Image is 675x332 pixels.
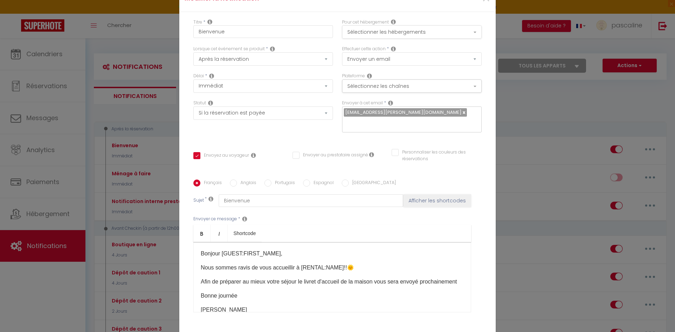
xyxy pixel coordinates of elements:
i: Subject [208,196,213,202]
span: [EMAIL_ADDRESS][PERSON_NAME][DOMAIN_NAME] [345,109,462,116]
label: Statut [193,100,206,106]
i: Action Channel [367,73,372,79]
a: Bold [193,225,211,242]
i: Event Occur [270,46,275,52]
button: Afficher les shortcodes [403,194,471,207]
a: Shortcode [228,225,262,242]
label: Délai [193,73,204,79]
button: Ouvrir le widget de chat LiveChat [6,3,27,24]
i: This Rental [391,19,396,25]
label: Français [200,180,222,187]
label: Sujet [193,197,204,204]
i: Action Time [209,73,214,79]
label: Plateforme [342,73,365,79]
label: Anglais [237,180,256,187]
i: Title [207,19,212,25]
a: Italic [211,225,228,242]
p: Nous sommes ravis de vous accueillir à [RENTAL:NAME]!!🌞 [201,263,464,272]
p: Bonjour [GUEST:FIRST_NAME], [201,249,464,258]
p: [PERSON_NAME] [201,306,464,314]
label: Titre [193,19,202,26]
label: Pour cet hébergement [342,19,389,26]
i: Booking status [208,100,213,106]
i: Message [242,216,247,222]
p: Bonne journée [201,292,464,300]
i: Envoyer au prestataire si il est assigné [369,152,374,157]
label: Espagnol [310,180,334,187]
label: Lorsque cet événement se produit [193,46,265,52]
p: Afin de préparer au mieux votre séjour le livret d'accueil de la maison vous sera envoyé prochain... [201,278,464,286]
button: Sélectionner les hébergements [342,25,482,39]
label: Effectuer cette action [342,46,386,52]
i: Envoyer au voyageur [251,152,256,158]
i: Action Type [391,46,396,52]
label: Envoyer ce message [193,216,237,222]
label: [GEOGRAPHIC_DATA] [349,180,396,187]
i: Recipient [388,100,393,106]
label: Envoyer à cet email [342,100,383,106]
button: Sélectionnez les chaînes [342,79,482,93]
label: Portugais [271,180,295,187]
